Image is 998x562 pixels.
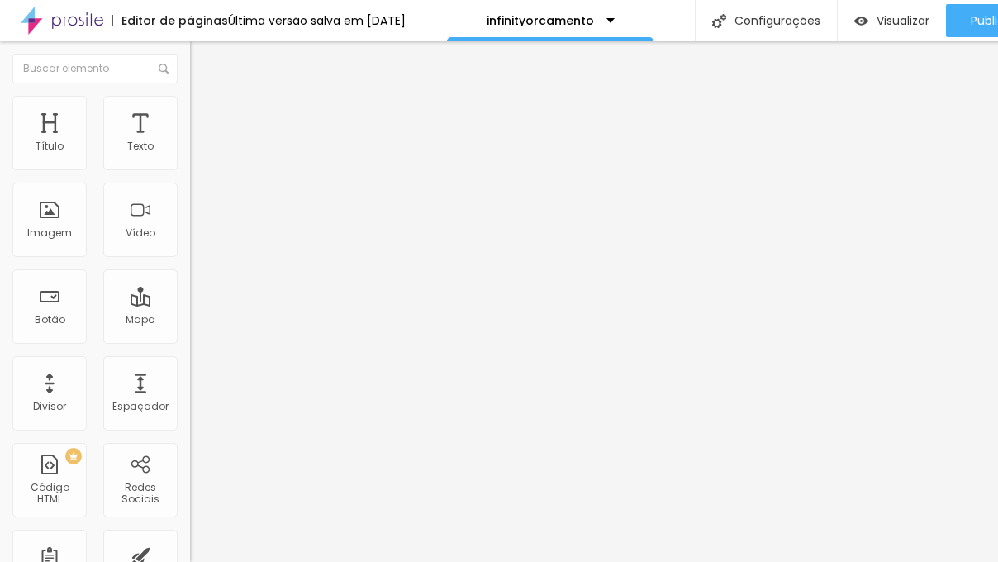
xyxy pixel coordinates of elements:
div: Editor de páginas [112,15,228,26]
div: Mapa [126,314,155,326]
div: Espaçador [112,401,169,412]
div: Divisor [33,401,66,412]
div: Vídeo [126,227,155,239]
img: Icone [159,64,169,74]
button: Visualizar [838,4,946,37]
div: Botão [35,314,65,326]
span: Visualizar [877,14,929,27]
div: Texto [127,140,154,152]
div: Código HTML [17,482,82,506]
p: infinityorcamento [487,15,594,26]
img: Icone [712,14,726,28]
div: Última versão salva em [DATE] [228,15,406,26]
div: Imagem [27,227,72,239]
div: Redes Sociais [107,482,173,506]
img: view-1.svg [854,14,868,28]
input: Buscar elemento [12,54,178,83]
div: Título [36,140,64,152]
